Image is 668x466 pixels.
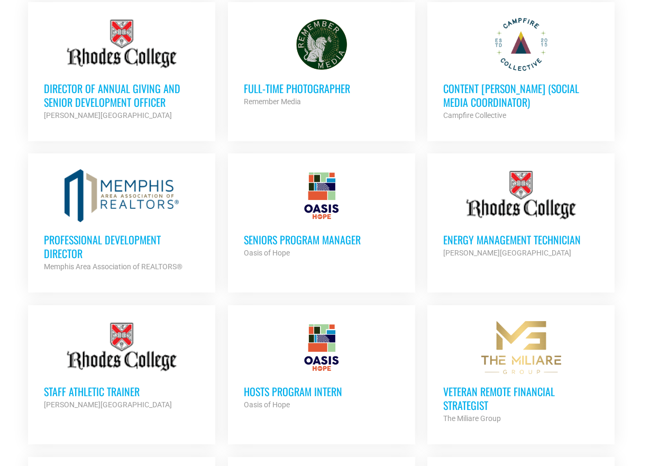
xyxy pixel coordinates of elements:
h3: Veteran Remote Financial Strategist [443,385,599,412]
a: Director of Annual Giving and Senior Development Officer [PERSON_NAME][GEOGRAPHIC_DATA] [28,2,215,138]
a: Energy Management Technician [PERSON_NAME][GEOGRAPHIC_DATA] [427,153,615,275]
strong: [PERSON_NAME][GEOGRAPHIC_DATA] [443,249,571,257]
a: Content [PERSON_NAME] (Social Media Coordinator) Campfire Collective [427,2,615,138]
h3: Content [PERSON_NAME] (Social Media Coordinator) [443,81,599,109]
strong: Oasis of Hope [244,400,290,409]
h3: Director of Annual Giving and Senior Development Officer [44,81,199,109]
h3: Full-Time Photographer [244,81,399,95]
strong: The Miliare Group [443,414,501,423]
h3: HOSTS Program Intern [244,385,399,398]
strong: Oasis of Hope [244,249,290,257]
a: Veteran Remote Financial Strategist The Miliare Group [427,305,615,441]
a: Staff Athletic Trainer [PERSON_NAME][GEOGRAPHIC_DATA] [28,305,215,427]
strong: Remember Media [244,97,301,106]
a: HOSTS Program Intern Oasis of Hope [228,305,415,427]
h3: Professional Development Director [44,233,199,260]
h3: Seniors Program Manager [244,233,399,246]
h3: Energy Management Technician [443,233,599,246]
a: Professional Development Director Memphis Area Association of REALTORS® [28,153,215,289]
strong: Memphis Area Association of REALTORS® [44,262,182,271]
strong: Campfire Collective [443,111,506,120]
a: Full-Time Photographer Remember Media [228,2,415,124]
strong: [PERSON_NAME][GEOGRAPHIC_DATA] [44,400,172,409]
strong: [PERSON_NAME][GEOGRAPHIC_DATA] [44,111,172,120]
a: Seniors Program Manager Oasis of Hope [228,153,415,275]
h3: Staff Athletic Trainer [44,385,199,398]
